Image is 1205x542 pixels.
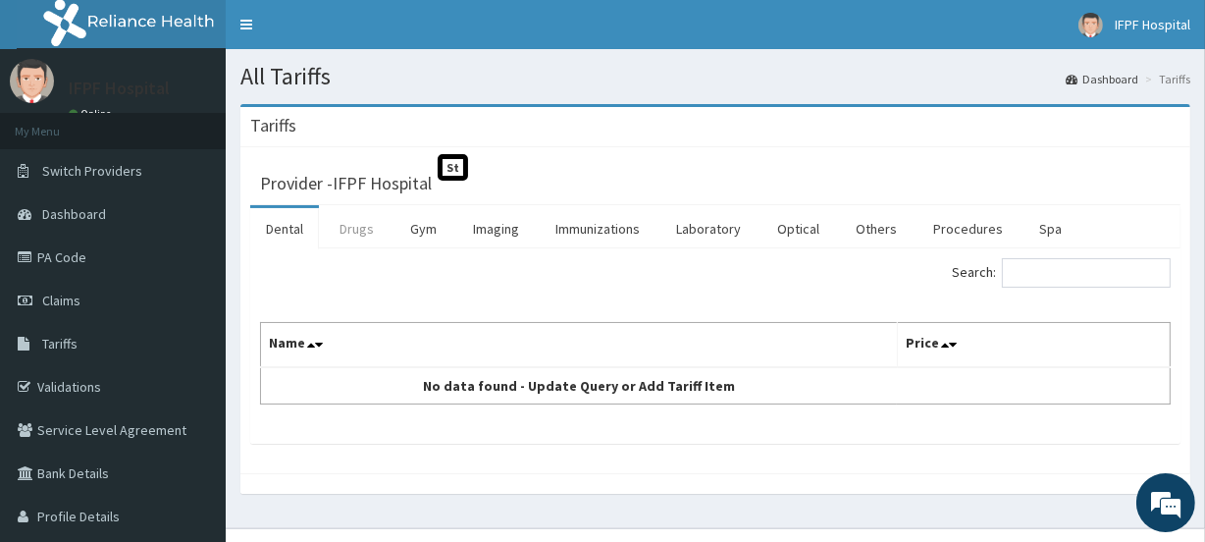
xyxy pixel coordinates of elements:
[952,258,1171,288] label: Search:
[897,323,1170,368] th: Price
[261,323,898,368] th: Name
[1140,71,1190,87] li: Tariffs
[1115,16,1190,33] span: IFPF Hospital
[1002,258,1171,288] input: Search:
[261,367,898,405] td: No data found - Update Query or Add Tariff Item
[42,162,142,180] span: Switch Providers
[1023,208,1077,249] a: Spa
[1078,13,1103,37] img: User Image
[240,64,1190,89] h1: All Tariffs
[42,205,106,223] span: Dashboard
[761,208,835,249] a: Optical
[1066,71,1138,87] a: Dashboard
[660,208,757,249] a: Laboratory
[69,80,170,97] p: IFPF Hospital
[840,208,913,249] a: Others
[69,107,116,121] a: Online
[10,59,54,103] img: User Image
[438,154,468,181] span: St
[324,208,390,249] a: Drugs
[260,175,432,192] h3: Provider - IFPF Hospital
[42,335,78,352] span: Tariffs
[917,208,1019,249] a: Procedures
[540,208,655,249] a: Immunizations
[457,208,535,249] a: Imaging
[394,208,452,249] a: Gym
[250,208,319,249] a: Dental
[42,292,80,309] span: Claims
[250,117,296,135] h3: Tariffs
